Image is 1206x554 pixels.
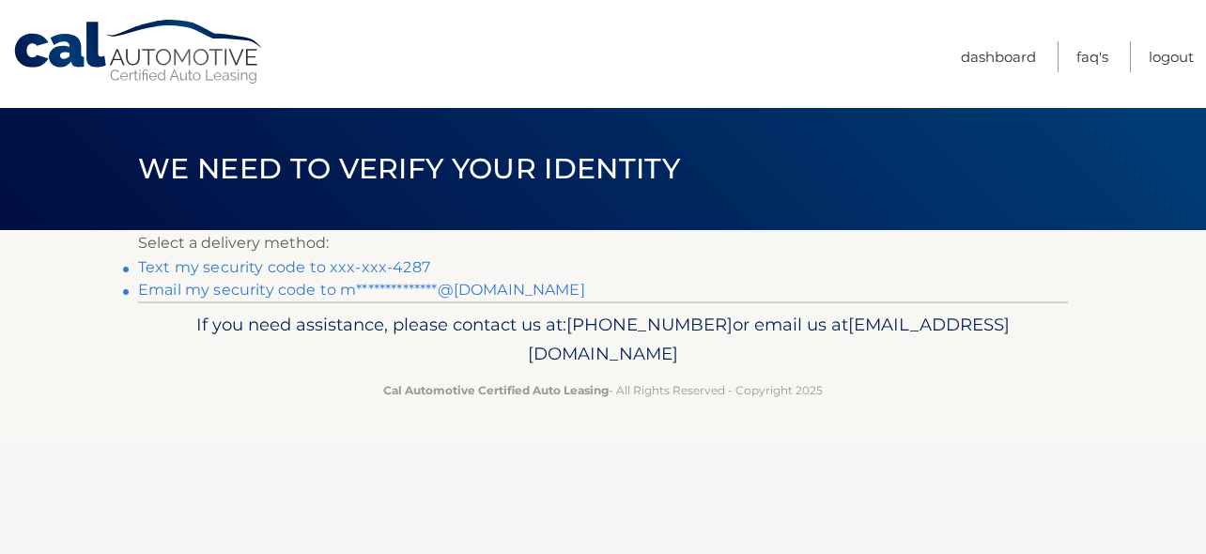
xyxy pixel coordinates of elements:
[961,41,1036,72] a: Dashboard
[150,380,1056,400] p: - All Rights Reserved - Copyright 2025
[1076,41,1108,72] a: FAQ's
[150,310,1056,370] p: If you need assistance, please contact us at: or email us at
[138,151,680,186] span: We need to verify your identity
[383,383,609,397] strong: Cal Automotive Certified Auto Leasing
[566,314,733,335] span: [PHONE_NUMBER]
[138,230,1068,256] p: Select a delivery method:
[1149,41,1194,72] a: Logout
[12,19,266,85] a: Cal Automotive
[138,258,430,276] a: Text my security code to xxx-xxx-4287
